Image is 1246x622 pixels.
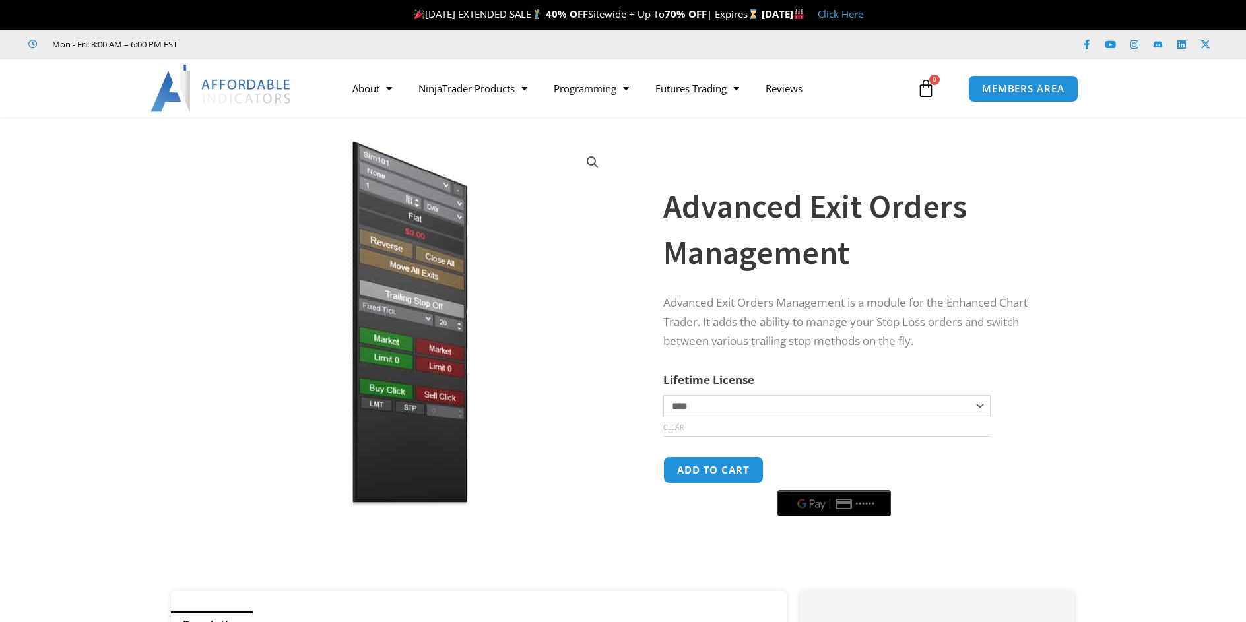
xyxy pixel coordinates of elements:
[411,7,761,20] span: [DATE] EXTENDED SALE Sitewide + Up To | Expires
[339,73,913,104] nav: Menu
[663,423,684,432] a: Clear options
[196,38,394,51] iframe: Customer reviews powered by Trustpilot
[150,65,292,112] img: LogoAI | Affordable Indicators – NinjaTrader
[794,9,804,19] img: 🏭
[968,75,1078,102] a: MEMBERS AREA
[339,73,405,104] a: About
[777,490,891,516] button: Buy with GPay
[663,183,1049,276] h1: Advanced Exit Orders Management
[663,456,764,483] button: Add to cart
[775,454,894,486] iframe: Secure express checkout frame
[665,7,707,20] strong: 70% OFF
[642,73,752,104] a: Futures Trading
[663,372,754,387] label: Lifetime License
[752,73,816,104] a: Reviews
[414,9,424,19] img: 🎉
[190,140,614,505] img: AdvancedStopLossMgmt
[818,7,863,20] a: Click Here
[546,7,588,20] strong: 40% OFF
[405,73,541,104] a: NinjaTrader Products
[532,9,542,19] img: 🏌️‍♂️
[748,9,758,19] img: ⌛
[663,294,1049,351] p: Advanced Exit Orders Management is a module for the Enhanced Chart Trader. It adds the ability to...
[762,7,804,20] strong: [DATE]
[982,84,1065,94] span: MEMBERS AREA
[541,73,642,104] a: Programming
[855,499,875,509] text: ••••••
[929,75,940,85] span: 0
[49,36,178,52] span: Mon - Fri: 8:00 AM – 6:00 PM EST
[897,69,955,108] a: 0
[581,150,605,174] a: View full-screen image gallery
